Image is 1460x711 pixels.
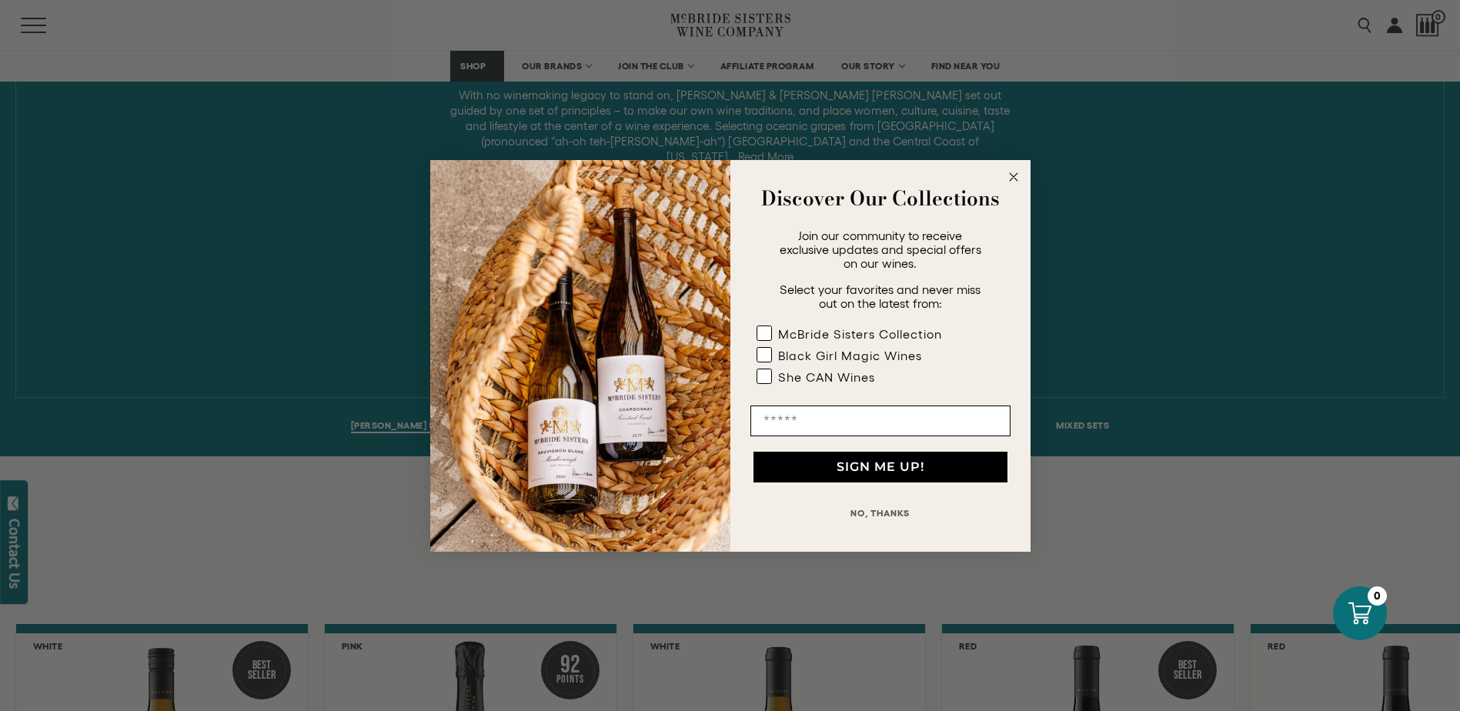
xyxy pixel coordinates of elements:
[778,327,942,341] div: McBride Sisters Collection
[750,498,1011,529] button: NO, THANKS
[778,349,922,362] div: Black Girl Magic Wines
[778,370,875,384] div: She CAN Wines
[780,282,981,310] span: Select your favorites and never miss out on the latest from:
[761,183,1000,213] strong: Discover Our Collections
[750,406,1011,436] input: Email
[780,229,981,270] span: Join our community to receive exclusive updates and special offers on our wines.
[1368,586,1387,606] div: 0
[430,160,730,552] img: 42653730-7e35-4af7-a99d-12bf478283cf.jpeg
[1004,168,1023,186] button: Close dialog
[753,452,1007,482] button: SIGN ME UP!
